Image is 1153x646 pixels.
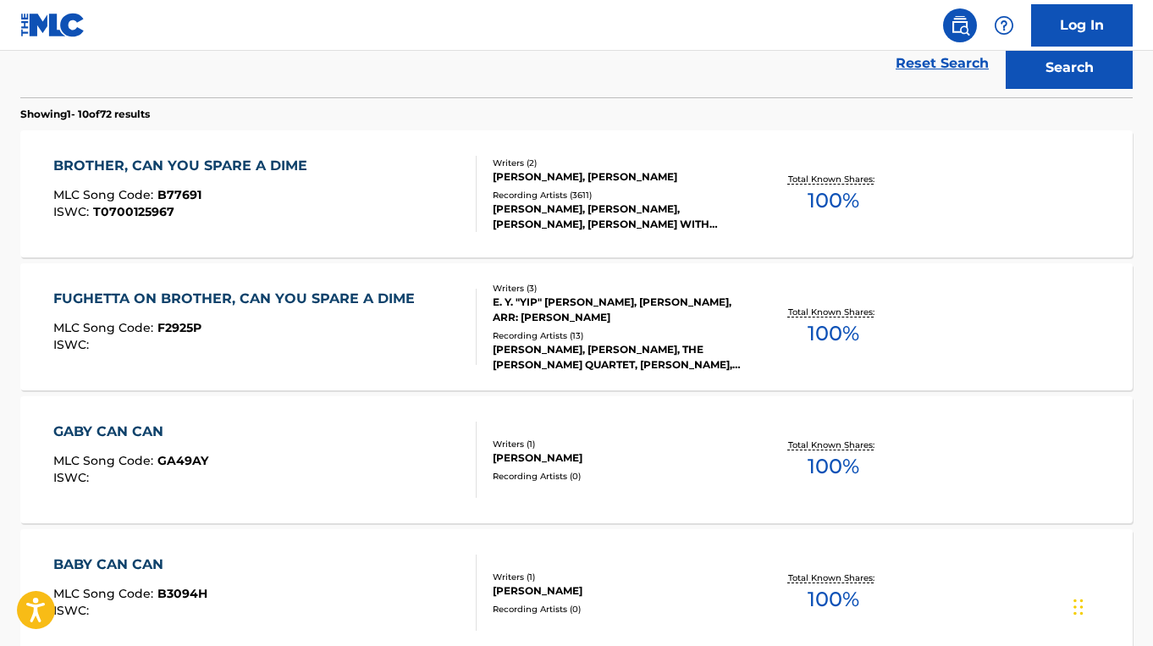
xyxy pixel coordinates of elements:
span: MLC Song Code : [53,586,157,601]
span: MLC Song Code : [53,453,157,468]
div: [PERSON_NAME] [493,583,741,599]
div: BROTHER, CAN YOU SPARE A DIME [53,156,316,176]
div: Recording Artists ( 0 ) [493,603,741,616]
div: E. Y. "YIP" [PERSON_NAME], [PERSON_NAME], ARR: [PERSON_NAME] [493,295,741,325]
div: Drag [1073,582,1084,632]
p: Total Known Shares: [788,173,879,185]
a: GABY CAN CANMLC Song Code:GA49AYISWC:Writers (1)[PERSON_NAME]Recording Artists (0)Total Known Sha... [20,396,1133,523]
p: Showing 1 - 10 of 72 results [20,107,150,122]
p: Total Known Shares: [788,306,879,318]
div: Recording Artists ( 3611 ) [493,189,741,202]
div: [PERSON_NAME] [493,450,741,466]
div: Help [987,8,1021,42]
p: Total Known Shares: [788,439,879,451]
button: Search [1006,47,1133,89]
iframe: Chat Widget [1068,565,1153,646]
span: B77691 [157,187,201,202]
span: ISWC : [53,337,93,352]
div: Writers ( 1 ) [493,438,741,450]
span: B3094H [157,586,207,601]
div: FUGHETTA ON BROTHER, CAN YOU SPARE A DIME [53,289,423,309]
img: help [994,15,1014,36]
span: GA49AY [157,453,208,468]
span: MLC Song Code : [53,320,157,335]
img: MLC Logo [20,13,86,37]
span: 100 % [808,451,859,482]
a: Log In [1031,4,1133,47]
span: MLC Song Code : [53,187,157,202]
div: Writers ( 1 ) [493,571,741,583]
div: Writers ( 3 ) [493,282,741,295]
span: 100 % [808,185,859,216]
span: T0700125967 [93,204,174,219]
p: Total Known Shares: [788,571,879,584]
span: ISWC : [53,204,93,219]
div: [PERSON_NAME], [PERSON_NAME], THE [PERSON_NAME] QUARTET, [PERSON_NAME], [PERSON_NAME] & [PERSON_N... [493,342,741,373]
a: Reset Search [887,45,997,82]
a: Public Search [943,8,977,42]
span: 100 % [808,584,859,615]
div: Writers ( 2 ) [493,157,741,169]
div: [PERSON_NAME], [PERSON_NAME] [493,169,741,185]
div: [PERSON_NAME], [PERSON_NAME], [PERSON_NAME], [PERSON_NAME] WITH [PERSON_NAME] & HIS ORCHESTRA, [P... [493,202,741,232]
img: search [950,15,970,36]
a: BROTHER, CAN YOU SPARE A DIMEMLC Song Code:B77691ISWC:T0700125967Writers (2)[PERSON_NAME], [PERSO... [20,130,1133,257]
div: Recording Artists ( 0 ) [493,470,741,483]
div: BABY CAN CAN [53,555,207,575]
div: Recording Artists ( 13 ) [493,329,741,342]
span: F2925P [157,320,201,335]
span: 100 % [808,318,859,349]
div: GABY CAN CAN [53,422,208,442]
a: FUGHETTA ON BROTHER, CAN YOU SPARE A DIMEMLC Song Code:F2925PISWC:Writers (3)E. Y. "YIP" [PERSON_... [20,263,1133,390]
span: ISWC : [53,470,93,485]
span: ISWC : [53,603,93,618]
